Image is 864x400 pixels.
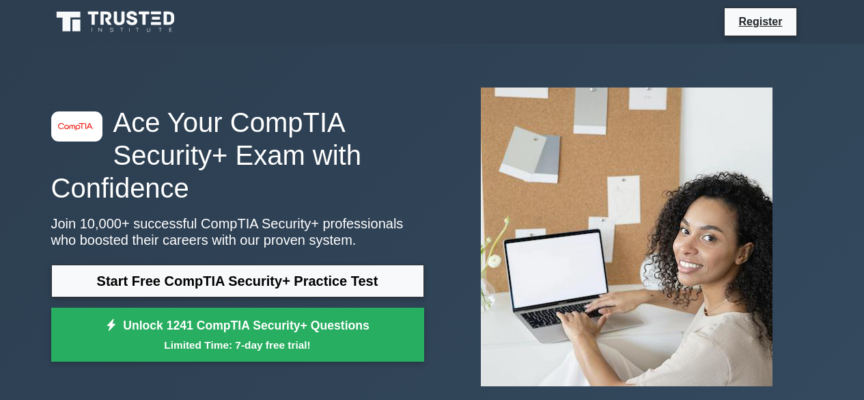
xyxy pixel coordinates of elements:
a: Start Free CompTIA Security+ Practice Test [51,265,424,297]
small: Limited Time: 7-day free trial! [68,337,407,353]
a: Register [730,13,790,30]
h1: Ace Your CompTIA Security+ Exam with Confidence [51,106,424,204]
p: Join 10,000+ successful CompTIA Security+ professionals who boosted their careers with our proven... [51,215,424,248]
a: Unlock 1241 CompTIA Security+ QuestionsLimited Time: 7-day free trial! [51,308,424,362]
